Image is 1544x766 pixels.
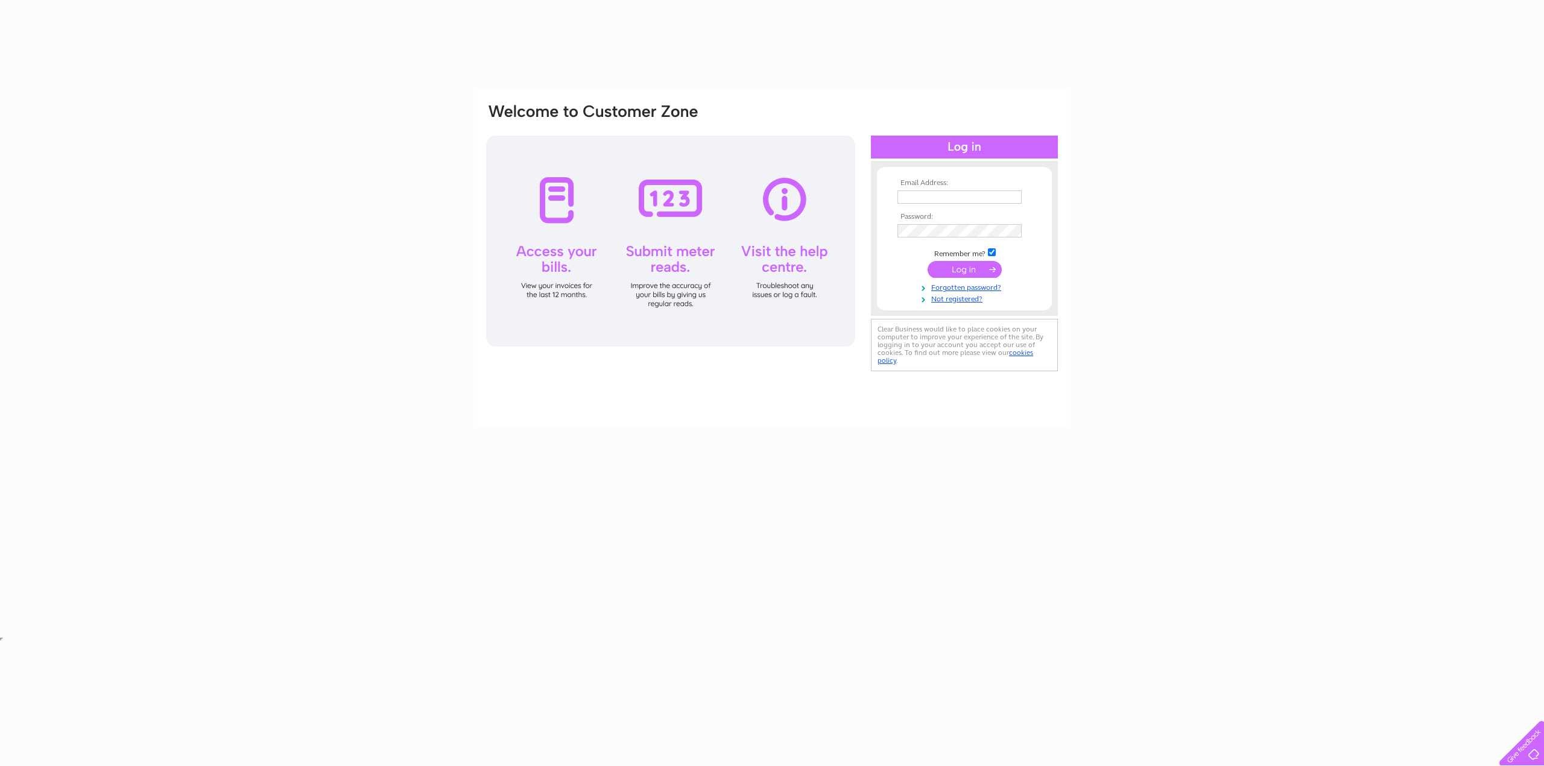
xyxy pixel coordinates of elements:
th: Password: [894,213,1034,221]
a: Not registered? [897,292,1034,304]
div: Clear Business would like to place cookies on your computer to improve your experience of the sit... [871,319,1058,371]
input: Submit [928,261,1002,278]
a: Forgotten password? [897,281,1034,292]
a: cookies policy [878,348,1033,365]
th: Email Address: [894,179,1034,187]
td: Remember me? [894,246,1034,259]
